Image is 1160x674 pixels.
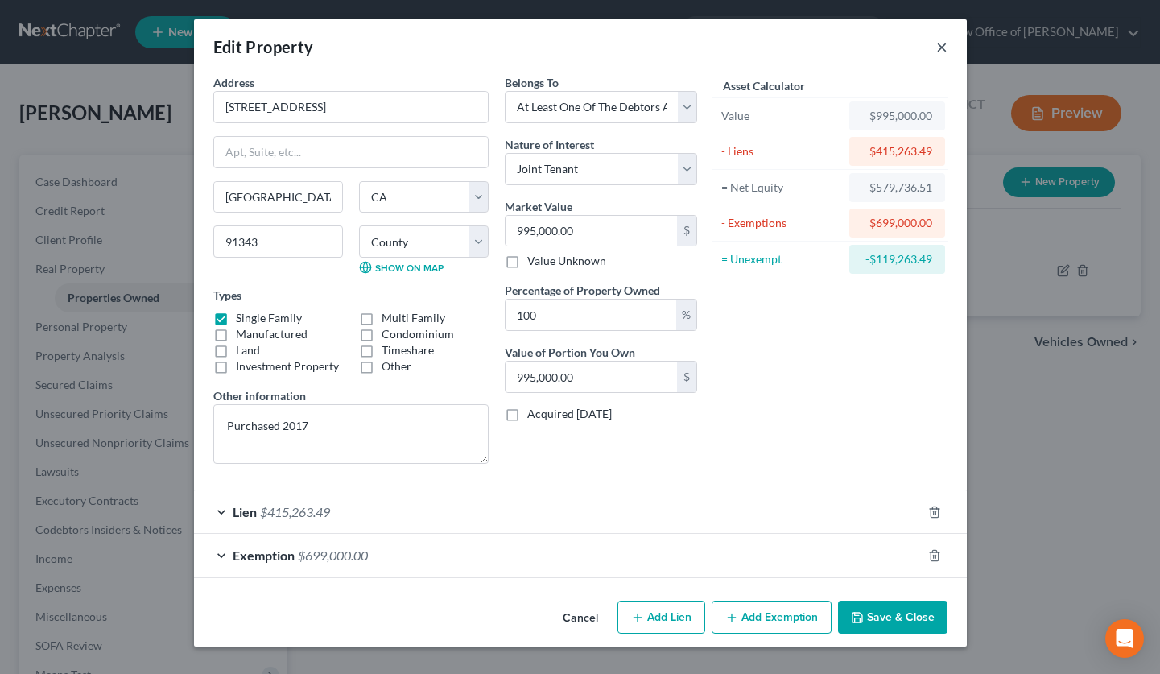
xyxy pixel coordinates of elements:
[359,261,444,274] a: Show on Map
[260,504,330,519] span: $415,263.49
[505,76,559,89] span: Belongs To
[862,215,932,231] div: $699,000.00
[214,137,488,167] input: Apt, Suite, etc...
[214,92,488,122] input: Enter address...
[936,37,947,56] button: ×
[838,601,947,635] button: Save & Close
[721,108,843,124] div: Value
[382,358,411,374] label: Other
[721,180,843,196] div: = Net Equity
[233,504,257,519] span: Lien
[862,180,932,196] div: $579,736.51
[213,287,241,304] label: Types
[677,216,696,246] div: $
[527,253,606,269] label: Value Unknown
[213,76,254,89] span: Address
[213,387,306,404] label: Other information
[382,326,454,342] label: Condominium
[213,225,343,258] input: Enter zip...
[506,300,676,330] input: 0.00
[721,143,843,159] div: - Liens
[382,342,434,358] label: Timeshare
[862,108,932,124] div: $995,000.00
[1105,619,1144,658] div: Open Intercom Messenger
[506,362,677,392] input: 0.00
[505,344,635,361] label: Value of Portion You Own
[721,251,843,267] div: = Unexempt
[505,198,572,215] label: Market Value
[236,326,308,342] label: Manufactured
[214,182,342,213] input: Enter city...
[213,35,314,58] div: Edit Property
[233,548,295,563] span: Exemption
[506,216,677,246] input: 0.00
[505,282,660,299] label: Percentage of Property Owned
[505,136,594,153] label: Nature of Interest
[721,215,843,231] div: - Exemptions
[550,602,611,635] button: Cancel
[862,251,932,267] div: -$119,263.49
[236,358,339,374] label: Investment Property
[236,310,302,326] label: Single Family
[382,310,445,326] label: Multi Family
[527,406,612,422] label: Acquired [DATE]
[236,342,260,358] label: Land
[617,601,705,635] button: Add Lien
[676,300,696,330] div: %
[723,77,805,94] label: Asset Calculator
[298,548,368,563] span: $699,000.00
[862,143,932,159] div: $415,263.49
[677,362,696,392] div: $
[712,601,832,635] button: Add Exemption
